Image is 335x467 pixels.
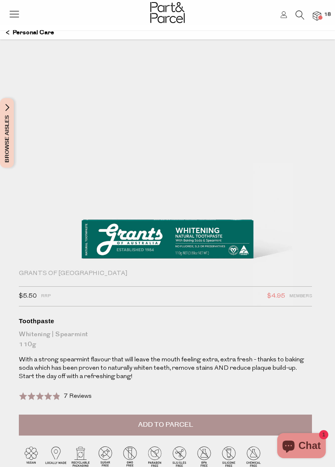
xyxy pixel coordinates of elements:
[3,98,12,168] span: Browse Aisles
[19,317,312,325] div: Toothpaste
[41,291,51,302] span: RRP
[267,291,285,302] span: $4.95
[42,17,293,314] img: Toothpaste
[19,291,37,302] span: $5.50
[313,11,321,20] a: 18
[289,291,312,302] span: Members
[64,393,92,400] span: 7 Reviews
[275,433,328,460] inbox-online-store-chat: Shopify online store chat
[19,329,312,350] div: Whitening | Spearmint 110g
[19,270,312,278] div: Grants of [GEOGRAPHIC_DATA]
[150,2,185,23] img: Part&Parcel
[19,356,312,381] p: With a strong spearmint flavour that will leave the mouth feeling extra, extra fresh - thanks to ...
[19,415,312,436] button: Add to Parcel
[6,26,54,40] a: Personal Care
[138,420,193,430] span: Add to Parcel
[322,11,333,18] span: 18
